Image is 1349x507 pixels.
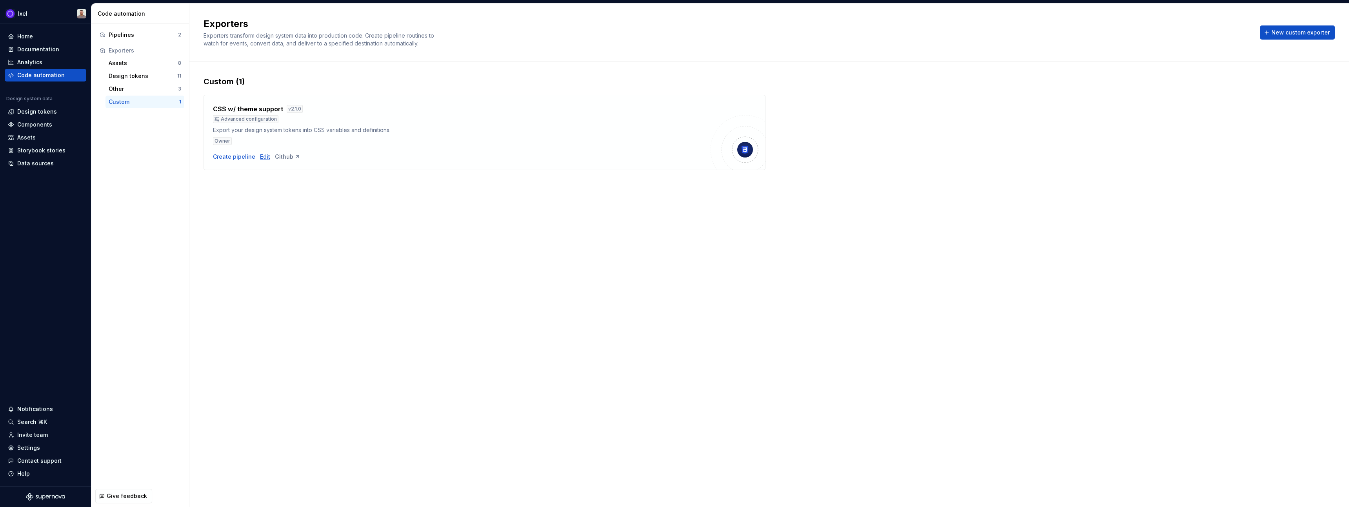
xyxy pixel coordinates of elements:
span: New custom exporter [1271,29,1330,36]
div: Home [17,33,33,40]
div: Advanced configuration [213,115,278,123]
button: Help [5,467,86,480]
a: Design tokens [5,105,86,118]
img: 868fd657-9a6c-419b-b302-5d6615f36a2c.png [5,9,15,18]
div: Exporters [109,47,181,54]
div: Other [109,85,178,93]
a: Documentation [5,43,86,56]
svg: Supernova Logo [26,493,65,501]
div: Design system data [6,96,53,102]
button: Design tokens11 [105,70,184,82]
div: Contact support [17,457,62,465]
a: Invite team [5,429,86,441]
div: Assets [109,59,178,67]
button: Search ⌘K [5,416,86,428]
div: Notifications [17,405,53,413]
div: Export your design system tokens into CSS variables and definitions. [213,126,711,134]
div: Components [17,121,52,129]
div: Custom [109,98,179,106]
a: Data sources [5,157,86,170]
div: Invite team [17,431,48,439]
div: 11 [177,73,181,79]
span: Give feedback [107,492,147,500]
button: Custom1 [105,96,184,108]
div: Design tokens [17,108,57,116]
span: Exporters transform design system data into production code. Create pipeline routines to watch fo... [204,32,436,47]
button: Other3 [105,83,184,95]
button: New custom exporter [1260,25,1335,40]
button: IxelAlberto Roldán [2,5,89,22]
div: Settings [17,444,40,452]
a: Github [275,153,300,161]
a: Analytics [5,56,86,69]
button: Assets8 [105,57,184,69]
a: Edit [260,153,270,161]
div: 8 [178,60,181,66]
div: Search ⌘K [17,418,47,426]
button: Contact support [5,454,86,467]
h2: Exporters [204,18,1251,30]
div: v 2.1.0 [287,105,303,113]
div: 3 [178,86,181,92]
div: Owner [213,137,232,145]
button: Create pipeline [213,153,255,161]
div: Help [17,470,30,478]
button: Notifications [5,403,86,415]
img: Alberto Roldán [77,9,86,18]
div: Analytics [17,58,42,66]
h4: CSS w/ theme support [213,104,284,114]
a: Home [5,30,86,43]
button: Give feedback [95,489,152,503]
div: Code automation [17,71,65,79]
div: Pipelines [109,31,178,39]
div: Code automation [98,10,186,18]
button: Pipelines2 [96,29,184,41]
div: Documentation [17,45,59,53]
a: Storybook stories [5,144,86,157]
div: Design tokens [109,72,177,80]
div: 2 [178,32,181,38]
div: Custom (1) [204,76,1335,87]
a: Assets [5,131,86,144]
div: Ixel [18,10,27,18]
a: Code automation [5,69,86,81]
a: Settings [5,442,86,454]
div: Storybook stories [17,147,65,154]
div: Data sources [17,159,54,167]
a: Components [5,118,86,131]
div: 1 [179,99,181,105]
div: Assets [17,134,36,141]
